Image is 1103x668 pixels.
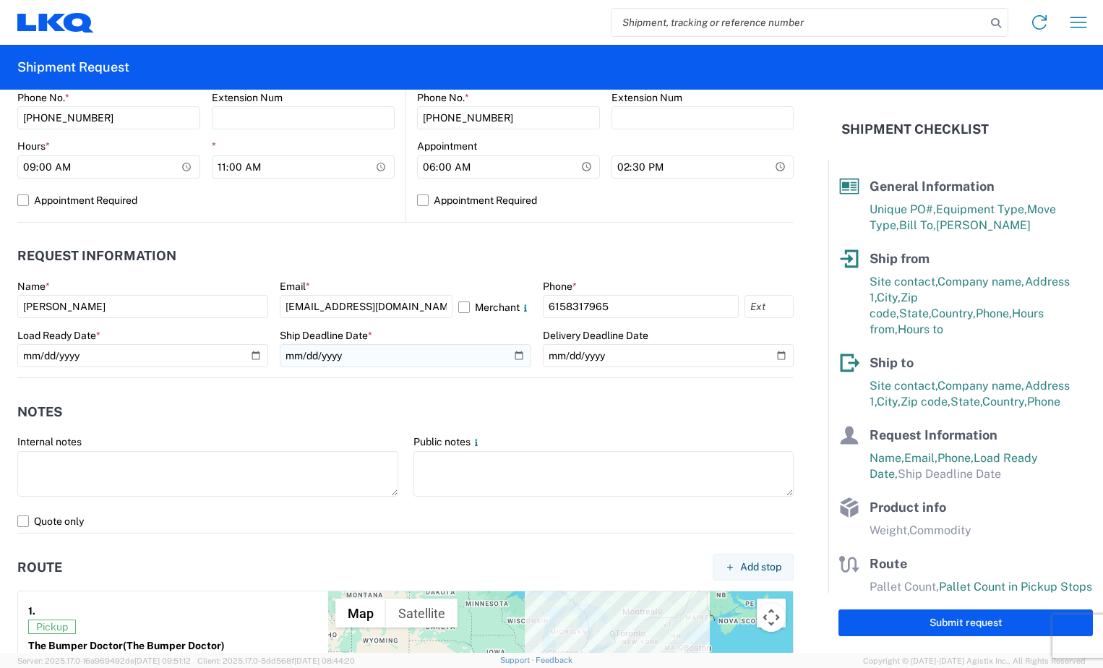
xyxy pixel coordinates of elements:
[294,656,355,665] span: [DATE] 08:44:20
[212,91,283,104] label: Extension Num
[740,560,781,574] span: Add stop
[870,556,907,571] span: Route
[757,599,786,628] button: Toggle fullscreen view
[500,656,536,664] a: Support
[870,355,914,370] span: Ship to
[17,560,62,575] h2: Route
[937,275,1025,288] span: Company name,
[870,580,939,594] span: Pallet Count,
[841,121,989,138] h2: Shipment Checklist
[937,451,974,465] span: Phone,
[123,640,225,651] span: (The Bumper Doctor)
[543,329,648,342] label: Delivery Deadline Date
[197,656,355,665] span: Client: 2025.17.0-5dd568f
[877,291,901,304] span: City,
[417,91,469,104] label: Phone No.
[870,275,937,288] span: Site contact,
[950,395,982,408] span: State,
[936,218,1031,232] span: [PERSON_NAME]
[28,601,35,620] strong: 1.
[870,500,946,515] span: Product info
[386,599,458,628] button: Show satellite imagery
[757,603,786,632] button: Map camera controls
[17,249,176,263] h2: Request Information
[413,435,482,448] label: Public notes
[904,451,937,465] span: Email,
[28,640,225,651] strong: The Bumper Doctor
[877,395,901,408] span: City,
[28,620,76,634] span: Pickup
[536,656,572,664] a: Feedback
[17,329,100,342] label: Load Ready Date
[134,656,191,665] span: [DATE] 09:51:12
[936,202,1027,216] span: Equipment Type,
[17,140,50,153] label: Hours
[901,395,950,408] span: Zip code,
[838,609,1093,636] button: Submit request
[937,379,1025,393] span: Company name,
[17,510,794,533] label: Quote only
[898,467,1001,481] span: Ship Deadline Date
[909,523,971,537] span: Commodity
[863,654,1086,667] span: Copyright © [DATE]-[DATE] Agistix Inc., All Rights Reserved
[335,599,386,628] button: Show street map
[17,656,191,665] span: Server: 2025.17.0-16a969492de
[870,379,937,393] span: Site contact,
[280,280,310,293] label: Email
[17,435,82,448] label: Internal notes
[870,202,936,216] span: Unique PO#,
[899,307,931,320] span: State,
[976,307,1012,320] span: Phone,
[543,280,577,293] label: Phone
[713,554,794,581] button: Add stop
[17,59,129,76] h2: Shipment Request
[17,405,62,419] h2: Notes
[898,322,943,336] span: Hours to
[870,179,995,194] span: General Information
[458,295,531,318] label: Merchant
[870,251,930,266] span: Ship from
[280,329,372,342] label: Ship Deadline Date
[931,307,976,320] span: Country,
[744,295,794,318] input: Ext
[17,280,50,293] label: Name
[611,9,986,36] input: Shipment, tracking or reference number
[870,580,1092,609] span: Pallet Count in Pickup Stops equals Pallet Count in delivery stops
[870,451,904,465] span: Name,
[17,91,69,104] label: Phone No.
[417,140,477,153] label: Appointment
[870,523,909,537] span: Weight,
[870,427,997,442] span: Request Information
[899,218,936,232] span: Bill To,
[982,395,1027,408] span: Country,
[417,189,794,212] label: Appointment Required
[17,189,395,212] label: Appointment Required
[611,91,682,104] label: Extension Num
[1027,395,1060,408] span: Phone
